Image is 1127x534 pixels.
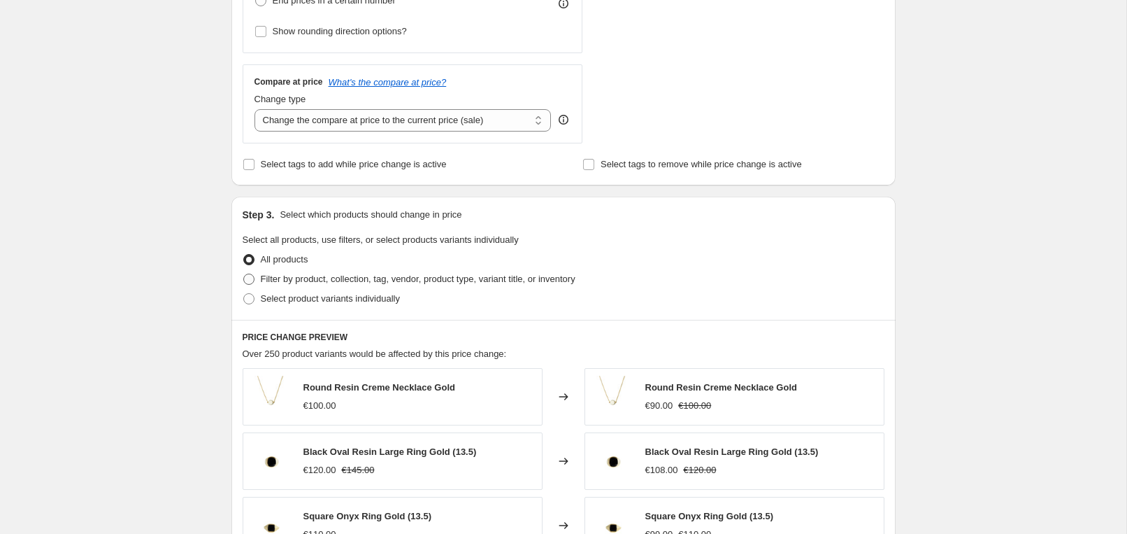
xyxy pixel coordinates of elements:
span: Select tags to remove while price change is active [601,159,802,169]
span: Select tags to add while price change is active [261,159,447,169]
strike: €100.00 [678,399,711,413]
h2: Step 3. [243,208,275,222]
div: €108.00 [645,463,678,477]
div: €100.00 [303,399,336,413]
button: What's the compare at price? [329,77,447,87]
span: Black Oval Resin Large Ring Gold (13.5) [303,447,477,457]
span: Over 250 product variants would be affected by this price change: [243,349,507,359]
strike: €145.00 [342,463,375,477]
span: Filter by product, collection, tag, vendor, product type, variant title, or inventory [261,274,575,284]
span: Round Resin Creme Necklace Gold [303,382,455,393]
img: MG_1498_80x.jpg [592,440,634,482]
span: Select all products, use filters, or select products variants individually [243,234,519,245]
div: €90.00 [645,399,673,413]
p: Select which products should change in price [280,208,461,222]
h6: PRICE CHANGE PREVIEW [243,332,884,343]
h3: Compare at price [254,76,323,87]
div: €120.00 [303,463,336,477]
span: Change type [254,94,306,104]
img: MG_1498_80x.jpg [250,440,292,482]
img: MG_1813_80x.jpg [250,376,292,418]
strike: €120.00 [684,463,717,477]
span: Round Resin Creme Necklace Gold [645,382,797,393]
div: help [557,113,570,127]
span: Select product variants individually [261,293,400,304]
span: All products [261,254,308,265]
span: Square Onyx Ring Gold (13.5) [645,511,773,521]
span: Square Onyx Ring Gold (13.5) [303,511,431,521]
span: Black Oval Resin Large Ring Gold (13.5) [645,447,819,457]
img: MG_1813_80x.jpg [592,376,634,418]
span: Show rounding direction options? [273,26,407,36]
